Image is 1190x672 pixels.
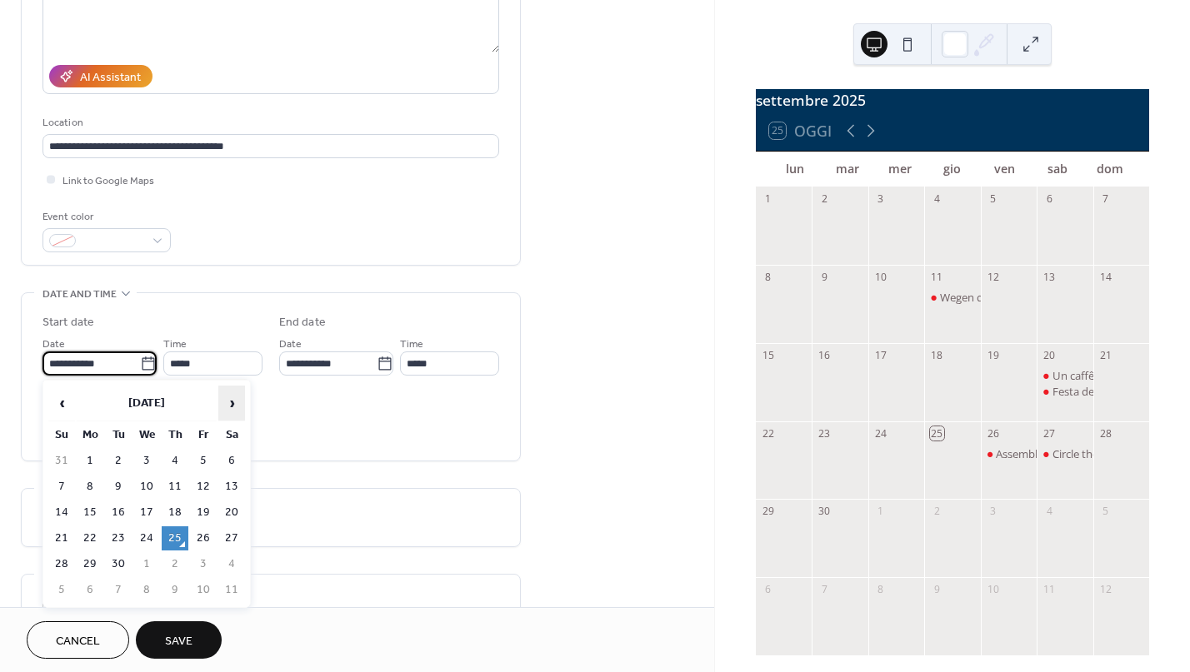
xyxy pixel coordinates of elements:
[218,475,245,499] td: 13
[163,336,187,353] span: Time
[190,423,217,447] th: Fr
[42,336,65,353] span: Date
[165,633,192,650] span: Save
[190,449,217,473] td: 5
[42,208,167,226] div: Event color
[986,270,1000,284] div: 12
[218,552,245,576] td: 4
[190,475,217,499] td: 12
[1098,505,1112,519] div: 5
[1098,348,1112,362] div: 21
[279,336,302,353] span: Date
[761,192,775,206] div: 1
[162,500,188,525] td: 18
[133,449,160,473] td: 3
[42,114,496,132] div: Location
[56,633,100,650] span: Cancel
[817,426,832,441] div: 23
[80,69,141,87] div: AI Assistant
[817,270,832,284] div: 9
[1098,426,1112,441] div: 28
[218,578,245,602] td: 11
[930,348,944,362] div: 18
[1098,270,1112,284] div: 14
[1052,384,1173,399] div: Festa dell'uva a Dietikon
[49,386,74,420] span: ‹
[1098,192,1112,206] div: 7
[822,152,874,186] div: mar
[817,348,832,362] div: 16
[761,505,775,519] div: 29
[930,583,944,597] div: 9
[761,583,775,597] div: 6
[48,475,75,499] td: 7
[873,270,887,284] div: 10
[190,578,217,602] td: 10
[986,192,1000,206] div: 5
[1042,426,1057,441] div: 27
[105,552,132,576] td: 30
[1042,270,1057,284] div: 13
[48,449,75,473] td: 31
[62,172,154,190] span: Link to Google Maps
[1052,446,1129,461] div: Circle the world
[996,446,1080,461] div: Assemblea CASLI
[978,152,1031,186] div: ven
[986,505,1000,519] div: 3
[279,314,326,331] div: End date
[49,65,152,87] button: AI Assistant
[1042,505,1057,519] div: 4
[77,552,103,576] td: 29
[986,348,1000,362] div: 19
[162,475,188,499] td: 11
[1031,152,1083,186] div: sab
[1083,152,1136,186] div: dom
[930,270,944,284] div: 11
[218,423,245,447] th: Sa
[218,500,245,525] td: 20
[218,449,245,473] td: 6
[77,500,103,525] td: 15
[1042,192,1057,206] div: 6
[190,500,217,525] td: 19
[133,423,160,447] th: We
[761,348,775,362] div: 15
[133,578,160,602] td: 8
[1037,446,1092,461] div: Circle the world
[986,583,1000,597] div: 10
[77,386,217,421] th: [DATE]
[77,526,103,550] td: 22
[761,270,775,284] div: 8
[930,505,944,519] div: 2
[926,152,978,186] div: gio
[986,426,1000,441] div: 26
[190,552,217,576] td: 3
[761,426,775,441] div: 22
[930,192,944,206] div: 4
[136,621,222,659] button: Save
[817,505,832,519] div: 30
[105,449,132,473] td: 2
[1098,583,1112,597] div: 12
[27,621,129,659] button: Cancel
[873,348,887,362] div: 17
[930,426,944,441] div: 25
[105,500,132,525] td: 16
[162,552,188,576] td: 2
[105,526,132,550] td: 23
[940,290,1145,305] div: Wegen der Liebe in [GEOGRAPHIC_DATA]
[162,578,188,602] td: 9
[42,286,117,303] span: Date and time
[817,192,832,206] div: 2
[1042,583,1057,597] div: 11
[981,446,1037,461] div: Assemblea CASLI
[1037,368,1092,383] div: Un caffê con Mario Giorgio Stefano Baldi
[48,552,75,576] td: 28
[817,583,832,597] div: 7
[769,152,822,186] div: lun
[1037,384,1092,399] div: Festa dell'uva a Dietikon
[133,526,160,550] td: 24
[133,500,160,525] td: 17
[105,475,132,499] td: 9
[756,89,1149,111] div: settembre 2025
